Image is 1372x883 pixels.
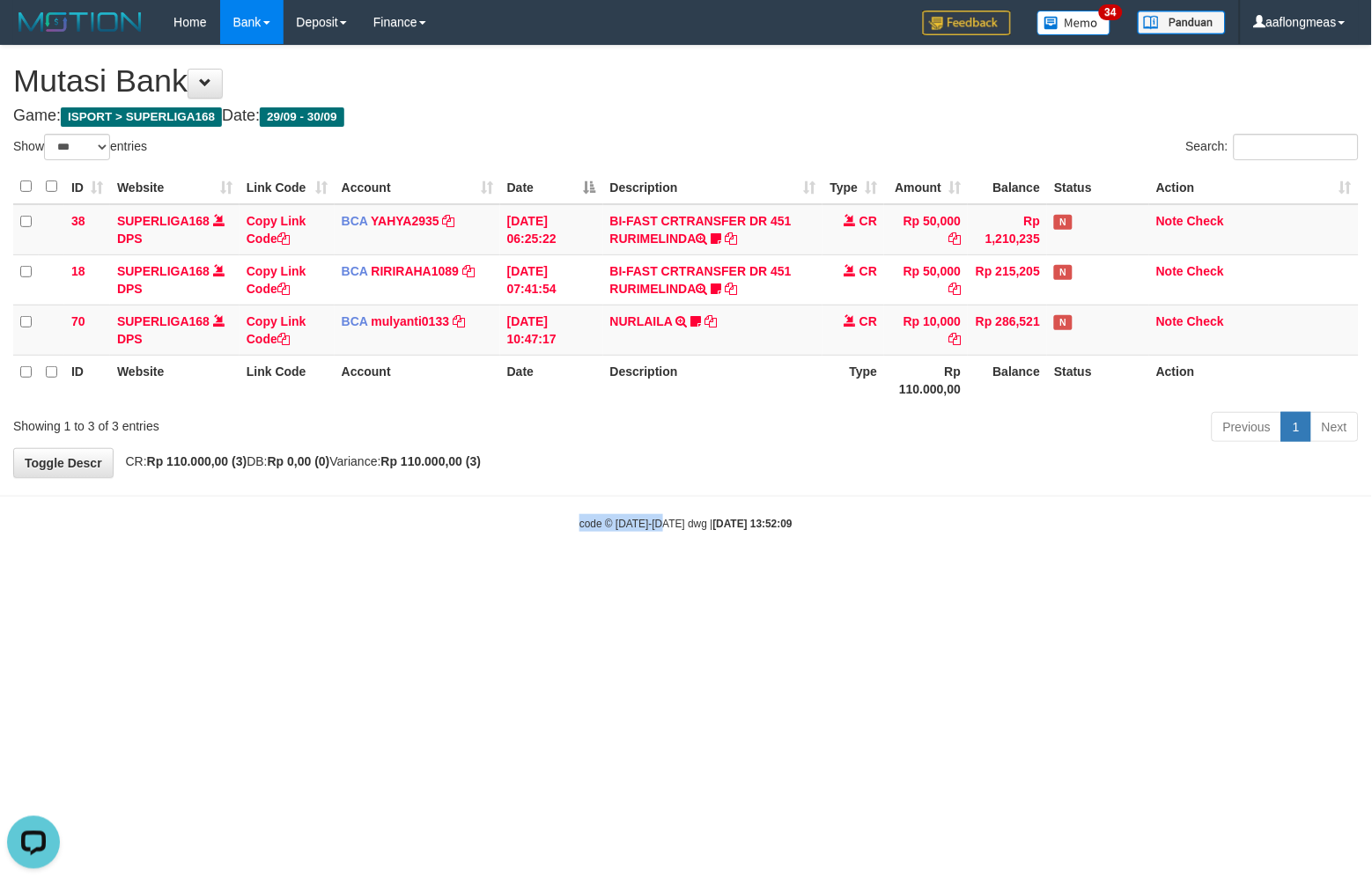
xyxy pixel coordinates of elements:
[372,264,460,278] a: RIRIRAHA1089
[110,170,240,204] th: Website: activate to sort column ascending
[968,204,1047,255] td: Rp 1,210,235
[923,11,1011,35] img: Feedback.jpg
[443,214,455,228] a: Copy YAHYA2935 to clipboard
[117,314,210,328] a: SUPERLIGA168
[1037,11,1111,35] img: Button%20Memo.svg
[44,134,110,160] select: Showentries
[335,355,500,405] th: Account
[500,204,603,255] td: [DATE] 06:25:22
[1149,170,1359,204] th: Action: activate to sort column ascending
[110,355,240,405] th: Website
[1187,264,1224,278] a: Check
[247,314,306,346] a: Copy Link Code
[1047,355,1149,405] th: Status
[500,254,603,305] td: [DATE] 07:41:54
[884,204,968,255] td: Rp 50,000
[260,107,344,127] span: 29/09 - 30/09
[13,107,1359,125] h4: Game: Date:
[884,355,968,405] th: Rp 110.000,00
[110,254,240,305] td: DPS
[859,314,877,328] span: CR
[859,264,877,278] span: CR
[884,305,968,355] td: Rp 10,000
[1212,412,1282,442] a: Previous
[822,170,884,204] th: Type: activate to sort column ascending
[884,254,968,305] td: Rp 50,000
[1187,314,1224,328] a: Check
[342,264,368,278] span: BCA
[240,355,335,405] th: Link Code
[603,204,823,255] td: BI-FAST CRTRANSFER DR 451 RURIMELINDA
[948,232,961,246] a: Copy Rp 50,000 to clipboard
[1234,134,1359,160] input: Search:
[335,170,500,204] th: Account: activate to sort column ascending
[603,254,823,305] td: BI-FAST CRTRANSFER DR 451 RURIMELINDA
[579,518,793,530] small: code © [DATE]-[DATE] dwg |
[71,264,85,278] span: 18
[1047,170,1149,204] th: Status
[247,264,306,296] a: Copy Link Code
[381,454,482,468] strong: Rp 110.000,00 (3)
[1099,4,1123,20] span: 34
[603,355,823,405] th: Description
[1156,214,1184,228] a: Note
[117,264,210,278] a: SUPERLIGA168
[342,214,368,228] span: BCA
[13,448,114,478] a: Toggle Descr
[859,214,877,228] span: CR
[1054,315,1072,330] span: Has Note
[13,410,558,435] div: Showing 1 to 3 of 3 entries
[110,305,240,355] td: DPS
[822,355,884,405] th: Type
[968,355,1047,405] th: Balance
[453,314,465,328] a: Copy mulyanti0133 to clipboard
[726,282,738,296] a: Copy BI-FAST CRTRANSFER DR 451 RURIMELINDA to clipboard
[1156,314,1184,328] a: Note
[7,7,60,60] button: Open LiveChat chat widget
[1156,264,1184,278] a: Note
[1187,214,1224,228] a: Check
[948,332,961,346] a: Copy Rp 10,000 to clipboard
[147,454,247,468] strong: Rp 110.000,00 (3)
[500,355,603,405] th: Date
[342,314,368,328] span: BCA
[610,314,673,328] a: NURLAILA
[462,264,475,278] a: Copy RIRIRAHA1089 to clipboard
[500,305,603,355] td: [DATE] 10:47:17
[71,214,85,228] span: 38
[61,107,222,127] span: ISPORT > SUPERLIGA168
[13,134,147,160] label: Show entries
[704,314,717,328] a: Copy NURLAILA to clipboard
[1281,412,1311,442] a: 1
[968,170,1047,204] th: Balance
[247,214,306,246] a: Copy Link Code
[726,232,738,246] a: Copy BI-FAST CRTRANSFER DR 451 RURIMELINDA to clipboard
[13,9,147,35] img: MOTION_logo.png
[240,170,335,204] th: Link Code: activate to sort column ascending
[1138,11,1226,34] img: panduan.png
[948,282,961,296] a: Copy Rp 50,000 to clipboard
[117,454,482,468] span: CR: DB: Variance:
[71,314,85,328] span: 70
[1149,355,1359,405] th: Action
[713,518,793,530] strong: [DATE] 13:52:09
[1310,412,1359,442] a: Next
[268,454,330,468] strong: Rp 0,00 (0)
[372,314,450,328] a: mulyanti0133
[603,170,823,204] th: Description: activate to sort column ascending
[13,63,1359,99] h1: Mutasi Bank
[1054,265,1072,280] span: Has Note
[1054,215,1072,230] span: Has Note
[64,170,110,204] th: ID: activate to sort column ascending
[968,305,1047,355] td: Rp 286,521
[968,254,1047,305] td: Rp 215,205
[110,204,240,255] td: DPS
[117,214,210,228] a: SUPERLIGA168
[1186,134,1359,160] label: Search:
[500,170,603,204] th: Date: activate to sort column descending
[64,355,110,405] th: ID
[371,214,439,228] a: YAHYA2935
[884,170,968,204] th: Amount: activate to sort column ascending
